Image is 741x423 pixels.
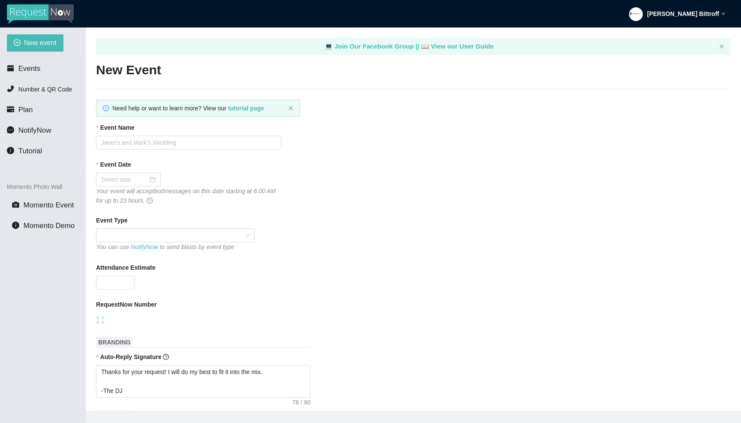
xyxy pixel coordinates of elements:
[18,86,72,93] span: Number & QR Code
[85,50,92,57] img: tab_keywords_by_traffic_grey.svg
[24,37,57,48] span: New event
[24,201,74,209] span: Momento Event
[18,126,51,134] span: NotifyNow
[325,43,333,50] span: laptop
[325,43,421,50] a: laptop Join Our Facebook Group ||
[7,64,14,72] span: calendar
[14,39,21,47] span: plus-circle
[288,106,293,111] button: close
[421,43,429,50] span: laptop
[719,44,724,49] button: close
[421,43,494,50] a: laptop View our User Guide
[96,61,731,79] h2: New Event
[23,50,30,57] img: tab_domain_overview_orange.svg
[100,353,161,360] b: Auto-Reply Signature
[103,105,109,111] span: info-circle
[96,136,281,149] input: Janet's and Mark's Wedding
[7,85,14,92] span: phone
[100,160,131,169] b: Event Date
[228,105,264,112] a: tutorial page
[96,337,133,348] span: BRANDING
[131,243,158,250] a: NotifyNow
[100,123,134,132] b: Event Name
[96,242,255,252] div: You can use to send blasts by event type
[96,365,310,398] textarea: Thanks for your request! I will do my best to fit it into the mix. -The DJ
[647,10,719,17] strong: [PERSON_NAME] Bittroff
[629,7,643,21] img: ALV-UjVe5_jsh1zVhB4UXSFkTRALsJR1CC_ng6ouNFKNRU3LphNoJVyvGoluN786YkL_k-rHkfDhgHxwgwbmopiCWFzfxX2TG...
[24,222,75,230] span: Momento Demo
[7,34,63,52] button: plus-circleNew event
[18,106,33,114] span: Plan
[7,126,14,134] span: message
[7,106,14,113] span: credit-card
[721,12,726,16] span: down
[7,147,14,154] span: info-circle
[96,263,155,272] b: Attendance Estimate
[96,188,276,204] i: Your event will accept text messages on this date starting at 6:00 AM for up to 23 hours.
[33,51,77,56] div: Domain Overview
[18,147,42,155] span: Tutorial
[147,198,153,204] span: question-circle
[18,64,40,73] span: Events
[96,216,128,225] b: Event Type
[12,201,19,208] span: camera
[24,14,42,21] div: v 4.0.25
[95,51,145,56] div: Keywords by Traffic
[22,22,94,29] div: Domain: [DOMAIN_NAME]
[12,222,19,229] span: info-circle
[112,105,264,112] span: Need help or want to learn more? View our
[7,4,74,24] img: RequestNow
[101,175,148,184] input: Select date
[96,300,157,309] b: RequestNow Number
[14,22,21,29] img: website_grey.svg
[14,14,21,21] img: logo_orange.svg
[163,354,169,360] span: question-circle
